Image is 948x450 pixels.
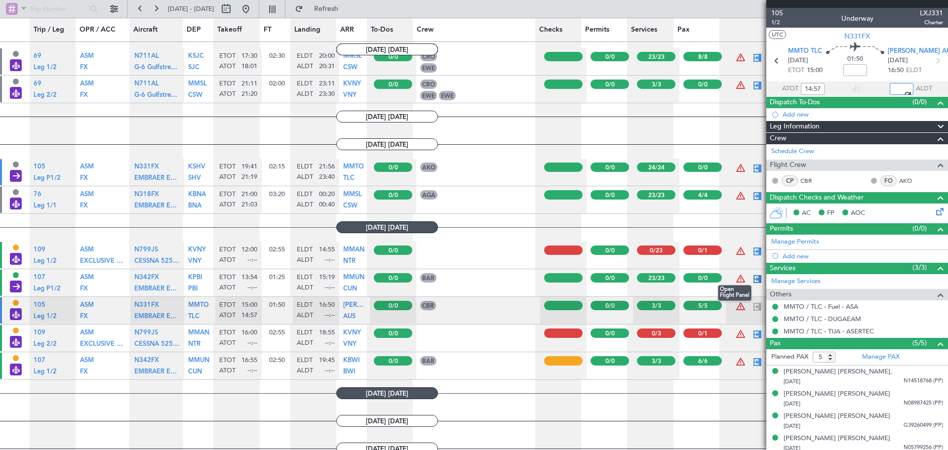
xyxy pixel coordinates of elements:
[80,249,94,256] a: ASM
[770,133,787,144] span: Crew
[319,273,335,282] span: 15:19
[770,160,806,171] span: Flight Crew
[297,173,313,182] span: ALDT
[788,46,822,56] span: MMTO TLC
[188,316,199,322] a: TLC
[34,177,61,184] a: Leg P1/2
[219,301,236,310] span: ETOT
[297,284,313,292] span: ALDT
[297,190,313,199] span: ELDT
[188,258,201,264] span: VNY
[80,316,88,322] a: FX
[188,67,199,73] a: SJC
[343,203,357,209] span: CSW
[241,311,257,320] span: 14:57
[80,357,94,364] span: ASM
[34,249,45,256] a: 109
[188,175,201,181] span: SHV
[188,177,201,184] a: SHV
[771,352,808,362] label: Planned PAX
[343,341,356,347] span: VNY
[827,208,834,218] span: FP
[782,175,798,186] div: CP
[80,260,126,267] a: EXCLUSIVE JETS
[343,343,356,350] a: VNY
[80,277,94,284] a: ASM
[771,277,821,286] a: Manage Services
[241,62,257,71] span: 18:01
[134,81,159,87] span: N711AL
[80,94,88,101] a: FX
[343,368,355,375] span: BWI
[34,302,45,308] span: 105
[188,313,199,320] span: TLC
[290,1,350,17] button: Refresh
[219,245,236,254] span: ETOT
[34,371,57,377] a: Leg 1/2
[343,205,357,211] a: CSW
[297,62,313,71] span: ALDT
[80,302,94,308] span: ASM
[34,191,41,198] span: 76
[80,329,94,336] span: ASM
[188,357,209,364] span: MMUN
[297,80,313,88] span: ELDT
[912,97,927,107] span: (0/0)
[134,67,180,73] a: G-6 Gulfstream G650ER
[770,263,795,274] span: Services
[770,223,793,235] span: Permits
[188,194,206,201] a: KBNA
[134,343,180,350] a: CESSNA 525B Citation CJ3
[188,94,202,101] a: CSW
[134,305,159,311] a: N331FX
[34,64,57,71] span: Leg 1/2
[34,360,45,367] a: 107
[188,166,205,173] a: KSHV
[241,328,257,337] span: 16:00
[219,328,236,337] span: ETOT
[80,288,88,294] a: FX
[188,360,209,367] a: MMUN
[788,56,808,66] span: [DATE]
[343,260,355,267] a: NTR
[34,205,57,211] a: Leg 1/1
[782,84,798,94] span: ATOT
[807,66,823,76] span: 15:00
[80,305,94,311] a: ASM
[319,90,335,99] span: 23:30
[168,4,214,13] span: [DATE] - [DATE]
[920,8,943,18] span: LXJ331
[343,175,355,181] span: TLC
[134,249,158,256] a: N799JS
[241,301,257,310] span: 15:00
[343,286,357,292] span: CUN
[241,163,257,171] span: 19:41
[219,80,236,88] span: ETOT
[134,371,180,377] a: EMBRAER EMB-545 Praetor 500
[34,368,57,375] span: Leg 1/2
[80,341,131,347] span: EXCLUSIVE JETS
[219,163,236,171] span: ETOT
[343,246,364,253] span: MMAN
[134,64,206,71] span: G-6 Gulfstream G650ER
[862,352,900,362] a: Manage PAX
[297,301,313,310] span: ELDT
[80,246,94,253] span: ASM
[269,162,285,171] span: 02:15
[841,13,873,24] div: Underway
[336,43,438,55] span: [DATE] [DATE]
[79,25,116,35] span: OPR / ACC
[319,80,335,88] span: 23:11
[219,284,236,292] span: ATOT
[783,252,943,260] div: Add new
[34,194,41,201] a: 76
[34,277,45,284] a: 107
[343,313,355,320] span: AUS
[770,121,820,132] span: Leg Information
[343,288,357,294] a: CUN
[80,92,88,98] span: FX
[217,25,242,35] span: Takeoff
[80,332,94,339] a: ASM
[188,277,202,284] a: KPBI
[297,273,313,282] span: ELDT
